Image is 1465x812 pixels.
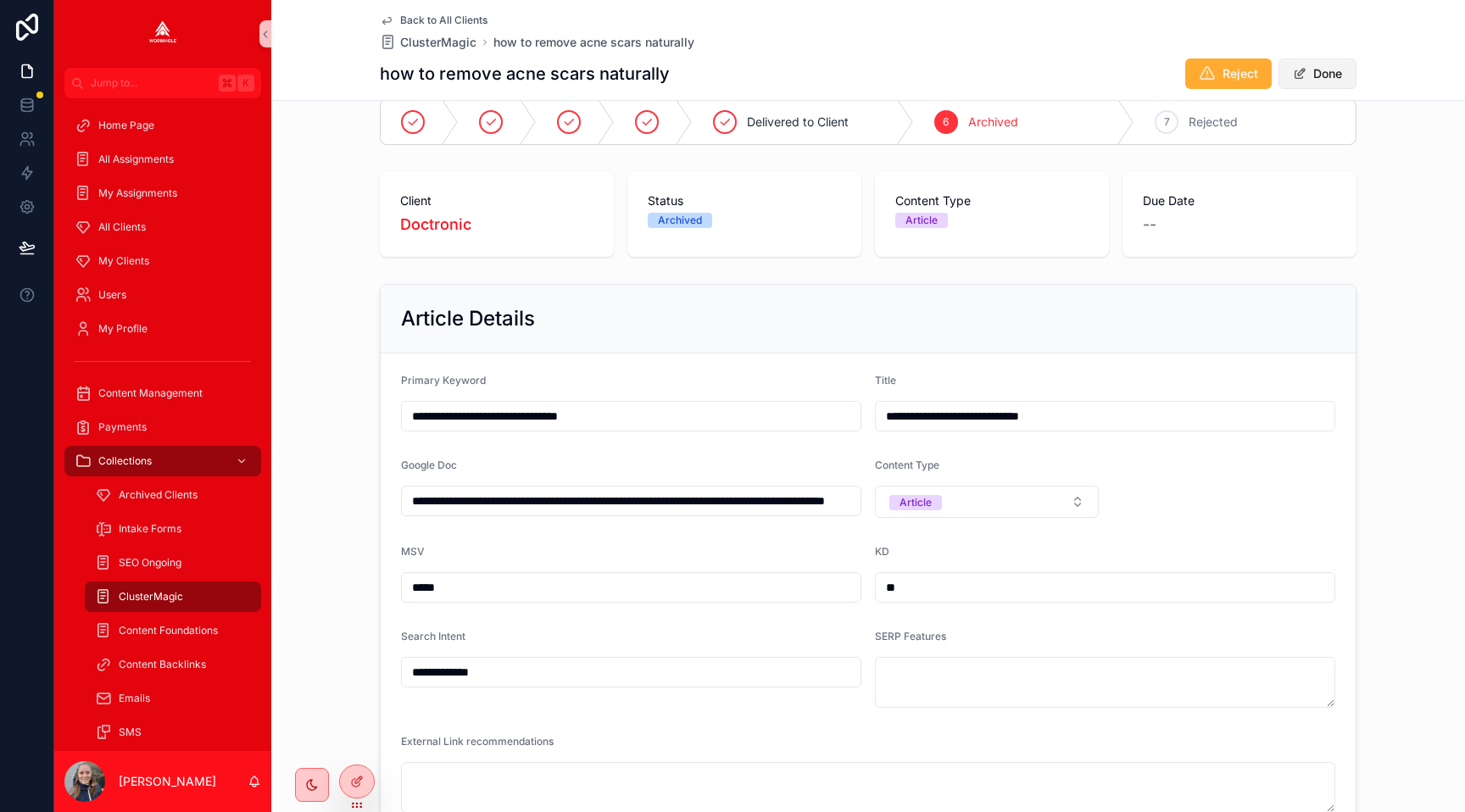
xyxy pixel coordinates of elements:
[119,624,218,637] span: Content Foundations
[905,213,938,228] div: Article
[1223,65,1258,82] span: Reject
[401,459,457,471] span: Google Doc
[747,114,849,131] span: Delivered to Client
[875,459,939,471] span: Content Type
[64,246,261,276] a: My Clients
[85,615,261,646] a: Content Foundations
[401,305,535,332] h2: Article Details
[648,192,841,209] span: Status
[64,280,261,310] a: Users
[401,630,465,642] span: Search Intent
[400,192,593,209] span: Client
[85,548,261,578] a: SEO Ongoing
[1143,213,1156,236] span: --
[968,114,1018,131] span: Archived
[85,581,261,612] a: ClusterMagic
[98,288,126,302] span: Users
[98,454,152,468] span: Collections
[401,545,425,558] span: MSV
[64,446,261,476] a: Collections
[119,692,150,705] span: Emails
[875,374,896,387] span: Title
[1164,115,1170,129] span: 7
[85,717,261,748] a: SMS
[658,213,702,228] div: Archived
[493,34,694,51] a: how to remove acne scars naturally
[119,658,206,671] span: Content Backlinks
[400,213,471,236] a: Doctronic
[943,115,949,129] span: 6
[64,144,261,175] a: All Assignments
[380,14,487,27] a: Back to All Clients
[380,62,670,86] h1: how to remove acne scars naturally
[98,153,174,166] span: All Assignments
[91,76,212,90] span: Jump to...
[64,110,261,141] a: Home Page
[64,314,261,344] a: My Profile
[119,522,181,536] span: Intake Forms
[1189,114,1238,131] span: Rejected
[119,773,216,790] p: [PERSON_NAME]
[85,514,261,544] a: Intake Forms
[85,480,261,510] a: Archived Clients
[119,590,183,603] span: ClusterMagic
[64,212,261,242] a: All Clients
[98,119,154,132] span: Home Page
[98,322,148,336] span: My Profile
[400,34,476,51] span: ClusterMagic
[400,14,487,27] span: Back to All Clients
[64,378,261,409] a: Content Management
[98,220,146,234] span: All Clients
[98,387,203,400] span: Content Management
[875,630,946,642] span: SERP Features
[85,683,261,714] a: Emails
[1185,58,1272,89] button: Reject
[64,412,261,442] a: Payments
[1143,192,1336,209] span: Due Date
[401,735,554,748] span: External Link recommendations
[85,649,261,680] a: Content Backlinks
[380,34,476,51] a: ClusterMagic
[149,20,176,47] img: App logo
[900,495,932,510] div: Article
[875,486,1099,518] button: Select Button
[119,726,142,739] span: SMS
[98,186,177,200] span: My Assignments
[1278,58,1356,89] button: Done
[64,68,261,98] button: Jump to...K
[54,98,271,751] div: scrollable content
[401,374,486,387] span: Primary Keyword
[895,192,1089,209] span: Content Type
[119,556,181,570] span: SEO Ongoing
[119,488,198,502] span: Archived Clients
[239,76,253,90] span: K
[98,254,149,268] span: My Clients
[875,545,889,558] span: KD
[64,178,261,209] a: My Assignments
[98,420,147,434] span: Payments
